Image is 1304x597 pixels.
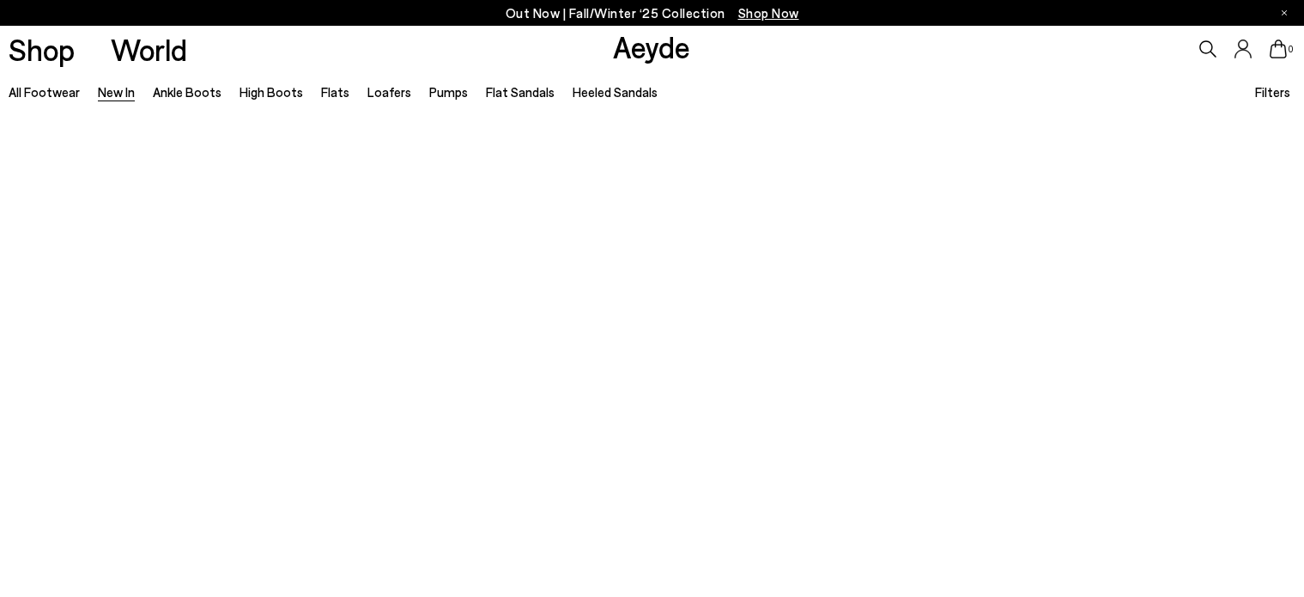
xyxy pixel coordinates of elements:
[321,84,349,100] a: Flats
[486,84,555,100] a: Flat Sandals
[506,3,799,24] p: Out Now | Fall/Winter ‘25 Collection
[1255,84,1290,100] span: Filters
[240,84,303,100] a: High Boots
[153,84,221,100] a: Ankle Boots
[367,84,411,100] a: Loafers
[98,84,135,100] a: New In
[111,34,187,64] a: World
[429,84,468,100] a: Pumps
[1287,45,1295,54] span: 0
[1270,40,1287,58] a: 0
[573,84,658,100] a: Heeled Sandals
[738,5,799,21] span: Navigate to /collections/new-in
[9,34,75,64] a: Shop
[9,84,80,100] a: All Footwear
[613,28,690,64] a: Aeyde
